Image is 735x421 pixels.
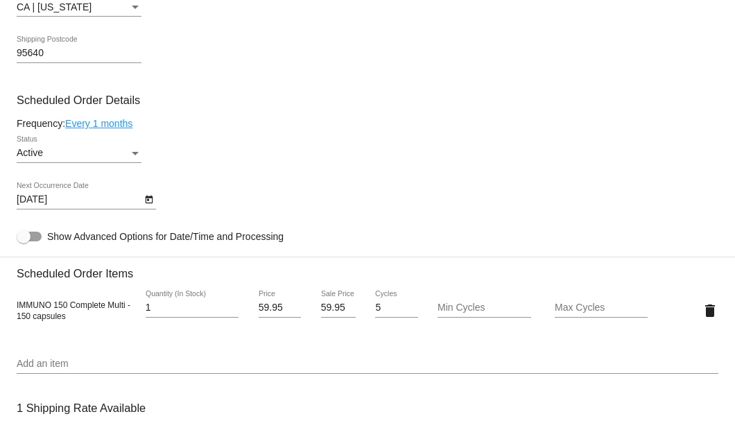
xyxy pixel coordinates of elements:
[17,194,141,205] input: Next Occurrence Date
[146,302,239,313] input: Quantity (In Stock)
[259,302,301,313] input: Price
[65,118,132,129] a: Every 1 months
[438,302,530,313] input: Min Cycles
[17,48,141,59] input: Shipping Postcode
[321,302,356,313] input: Sale Price
[17,94,718,107] h3: Scheduled Order Details
[17,300,130,321] span: IMMUNO 150 Complete Multi - 150 capsules
[17,359,718,370] input: Add an item
[555,302,648,313] input: Max Cycles
[17,148,141,159] mat-select: Status
[47,230,284,243] span: Show Advanced Options for Date/Time and Processing
[141,191,156,206] button: Open calendar
[375,302,417,313] input: Cycles
[17,147,43,158] span: Active
[17,118,718,129] div: Frequency:
[17,257,718,280] h3: Scheduled Order Items
[17,2,141,13] mat-select: Shipping State
[702,302,718,319] mat-icon: delete
[17,1,92,12] span: CA | [US_STATE]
